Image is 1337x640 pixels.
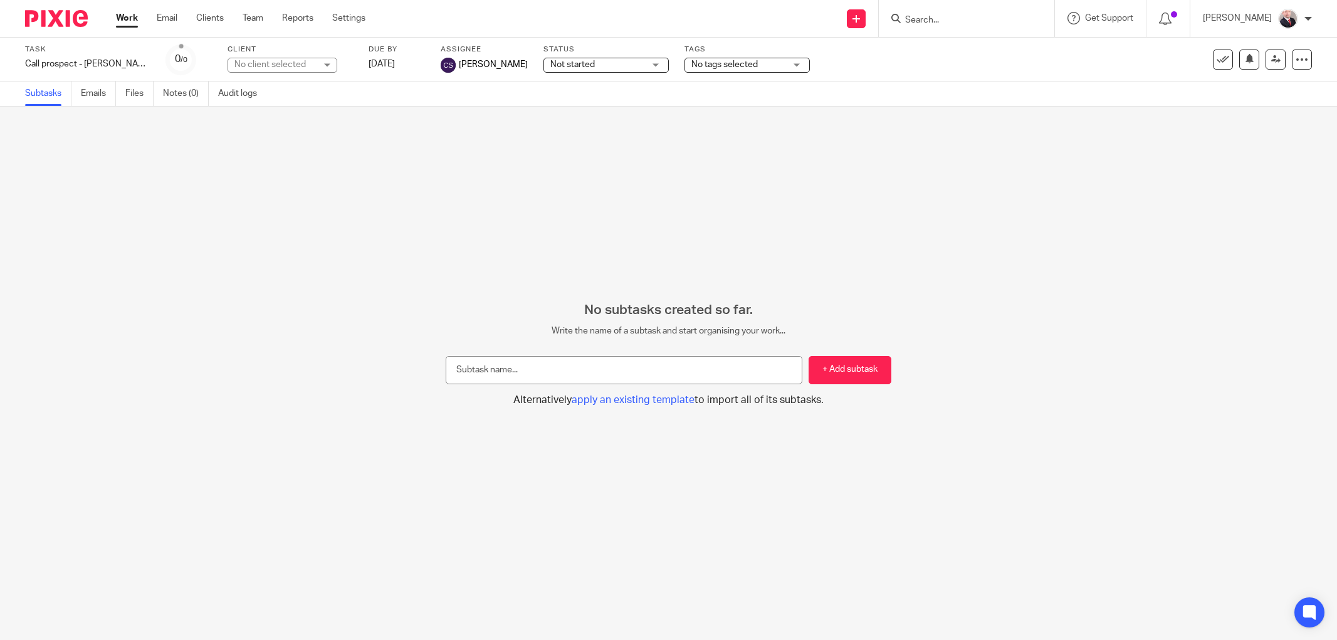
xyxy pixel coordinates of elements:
a: Audit logs [218,81,266,106]
a: Settings [332,12,365,24]
h2: No subtasks created so far. [446,302,891,318]
small: /0 [181,56,187,63]
div: Call prospect - Jake Whelan-see e mail for details [25,58,150,70]
span: Not started [550,60,595,69]
label: Assignee [441,45,528,55]
div: No client selected [234,58,316,71]
a: Team [243,12,263,24]
label: Client [228,45,353,55]
img: ComerfordFoley-30PS%20-%20Ger%201.jpg [1278,9,1298,29]
div: Call prospect - [PERSON_NAME]-see e mail for details [25,58,150,70]
label: Task [25,45,150,55]
span: [DATE] [369,60,395,68]
a: Subtasks [25,81,71,106]
a: Emails [81,81,116,106]
a: Email [157,12,177,24]
a: Notes (0) [163,81,209,106]
div: 0 [175,52,187,66]
a: Files [125,81,154,106]
label: Due by [369,45,425,55]
p: [PERSON_NAME] [1203,12,1272,24]
label: Status [543,45,669,55]
a: Reports [282,12,313,24]
img: Pixie [25,10,88,27]
img: svg%3E [441,58,456,73]
button: Alternativelyapply an existing templateto import all of its subtasks. [446,394,891,407]
a: Clients [196,12,224,24]
label: Tags [684,45,810,55]
span: [PERSON_NAME] [459,58,528,71]
span: No tags selected [691,60,758,69]
a: Work [116,12,138,24]
span: apply an existing template [572,395,695,405]
input: Subtask name... [446,356,802,384]
span: Get Support [1085,14,1133,23]
p: Write the name of a subtask and start organising your work... [446,325,891,337]
input: Search [904,15,1017,26]
button: + Add subtask [809,356,891,384]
